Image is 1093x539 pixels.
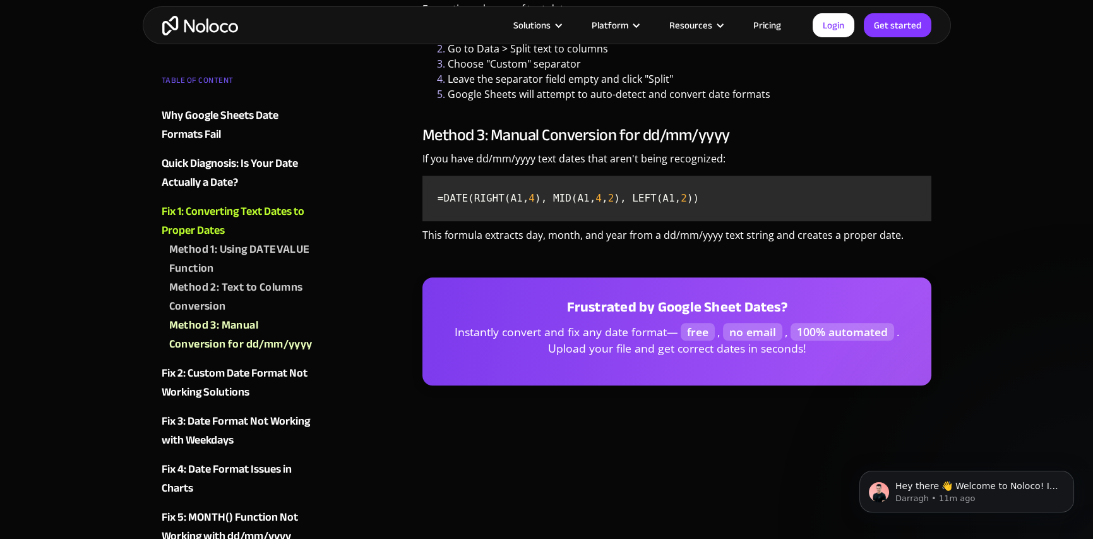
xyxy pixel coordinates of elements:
[608,192,614,204] span: 2
[162,460,314,498] a: Fix 4: Date Format Issues in Charts
[681,192,687,204] span: 2
[813,13,854,37] a: Login
[595,192,602,204] span: 4
[791,323,894,341] span: 100% automated
[723,323,782,341] span: no email
[438,298,917,317] h3: Frustrated by Google Sheet Dates?
[162,154,314,192] a: Quick Diagnosis: Is Your Date Actually a Date?
[669,17,712,33] div: Resources
[840,444,1093,533] iframe: Intercom notifications message
[864,13,931,37] a: Get started
[448,56,932,71] li: Choose "Custom" separator
[438,323,917,365] p: Instantly convert and fix any date format— , , . Upload your file and get correct dates in seconds!
[592,17,628,33] div: Platform
[448,71,932,87] li: Leave the separator field empty and click "Split"
[162,202,314,240] a: Fix 1: Converting Text Dates to Proper Dates
[614,192,681,204] span: ), LEFT(A1,
[422,227,932,252] p: This formula extracts day, month, and year from a dd/mm/yyyy text string and creates a proper date.
[422,151,932,176] p: If you have dd/mm/yyyy text dates that aren't being recognized:
[535,192,595,204] span: ), MID(A1,
[498,17,576,33] div: Solutions
[529,192,535,204] span: 4
[576,17,654,33] div: Platform
[513,17,551,33] div: Solutions
[169,316,314,354] a: Method 3: Manual Conversion for dd/mm/yyyy
[602,192,608,204] span: ,
[162,412,314,450] a: Fix 3: Date Format Not Working with Weekdays
[162,16,238,35] a: home
[438,192,529,204] span: =DATE(RIGHT(A1,
[162,106,314,144] a: Why Google Sheets Date Formats Fail
[422,126,932,145] h3: Method 3: Manual Conversion for dd/mm/yyyy
[738,17,797,33] a: Pricing
[169,240,314,278] a: Method 1: Using DATEVALUE Function
[681,323,715,341] span: free
[448,87,932,102] li: Google Sheets will attempt to auto-detect and convert date formats
[162,71,314,96] div: TABLE OF CONTENT
[162,364,314,402] a: Fix 2: Custom Date Format Not Working Solutions
[169,278,314,316] a: Method 2: Text to Columns Conversion
[654,17,738,33] div: Resources
[687,192,699,204] span: ))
